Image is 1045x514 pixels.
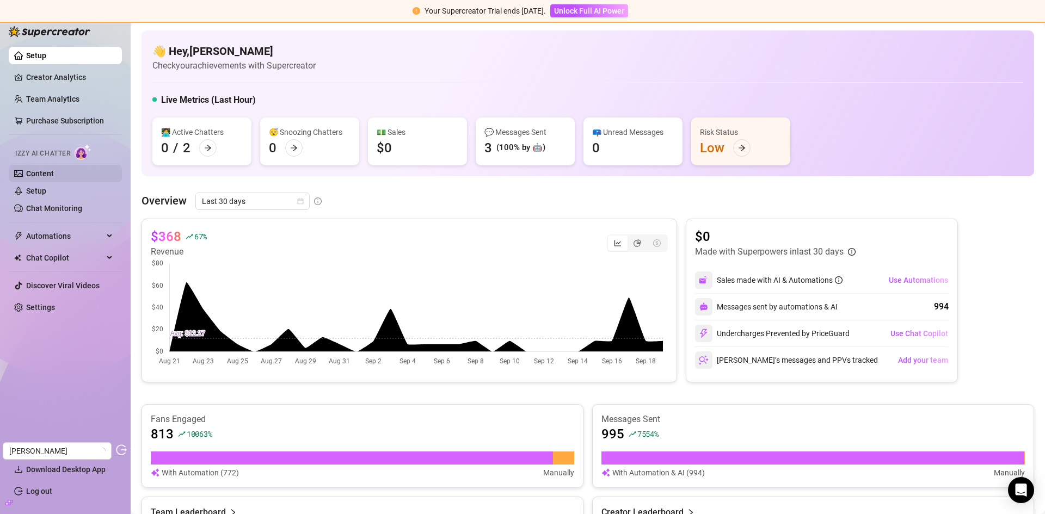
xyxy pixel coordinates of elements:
[554,7,624,15] span: Unlock Full AI Power
[183,139,190,157] div: 2
[14,254,21,262] img: Chat Copilot
[151,425,174,443] article: 813
[695,351,878,369] div: [PERSON_NAME]’s messages and PPVs tracked
[151,467,159,479] img: svg%3e
[9,443,105,459] span: Lisa James
[26,487,52,496] a: Log out
[601,467,610,479] img: svg%3e
[890,325,949,342] button: Use Chat Copilot
[26,51,46,60] a: Setup
[484,139,492,157] div: 3
[26,227,103,245] span: Automations
[699,302,708,311] img: svg%3e
[152,44,316,59] h4: 👋 Hey, [PERSON_NAME]
[425,7,546,15] span: Your Supercreator Trial ends [DATE].
[550,7,628,15] a: Unlock Full AI Power
[738,144,746,152] span: arrow-right
[377,126,458,138] div: 💵 Sales
[377,139,392,157] div: $0
[187,429,212,439] span: 10063 %
[14,465,23,474] span: download
[592,139,600,157] div: 0
[629,430,636,438] span: rise
[614,239,622,247] span: line-chart
[26,303,55,312] a: Settings
[550,4,628,17] button: Unlock Full AI Power
[848,248,856,256] span: info-circle
[484,126,566,138] div: 💬 Messages Sent
[695,298,838,315] div: Messages sent by automations & AI
[116,444,127,455] span: logout
[269,139,276,157] div: 0
[889,276,948,284] span: Use Automations
[269,126,351,138] div: 😴 Snoozing Chatters
[26,112,113,129] a: Purchase Subscription
[26,249,103,267] span: Chat Copilot
[9,26,90,37] img: logo-BBDzfeDw.svg
[695,325,850,342] div: Undercharges Prevented by PriceGuard
[151,245,207,258] article: Revenue
[194,231,207,241] span: 67 %
[290,144,298,152] span: arrow-right
[637,429,659,439] span: 7554 %
[161,94,256,107] h5: Live Metrics (Last Hour)
[890,329,948,338] span: Use Chat Copilot
[653,239,661,247] span: dollar-circle
[835,276,843,284] span: info-circle
[700,126,782,138] div: Risk Status
[994,467,1025,479] article: Manually
[162,467,239,479] article: With Automation (772)
[413,7,420,15] span: exclamation-circle
[695,245,844,258] article: Made with Superpowers in last 30 days
[699,275,709,285] img: svg%3e
[161,139,169,157] div: 0
[26,204,82,213] a: Chat Monitoring
[297,198,304,205] span: calendar
[601,413,1025,425] article: Messages Sent
[15,148,70,159] span: Izzy AI Chatter
[26,465,106,474] span: Download Desktop App
[607,234,668,252] div: segmented control
[5,499,13,506] span: build
[695,228,856,245] article: $0
[314,197,322,205] span: info-circle
[26,169,54,178] a: Content
[204,144,212,152] span: arrow-right
[14,232,23,240] span: thunderbolt
[26,95,79,103] a: Team Analytics
[202,193,303,209] span: Last 30 days
[161,126,243,138] div: 👩‍💻 Active Chatters
[99,448,106,454] span: loading
[496,141,545,154] div: (100% by 🤖)
[152,59,316,72] article: Check your achievements with Supercreator
[75,144,91,160] img: AI Chatter
[699,329,709,338] img: svg%3e
[151,228,181,245] article: $368
[612,467,705,479] article: With Automation & AI (994)
[898,356,948,364] span: Add your team
[186,233,193,240] span: rise
[592,126,674,138] div: 📪 Unread Messages
[26,281,100,290] a: Discover Viral Videos
[634,239,641,247] span: pie-chart
[178,430,186,438] span: rise
[601,425,624,443] article: 995
[26,69,113,86] a: Creator Analytics
[142,193,187,209] article: Overview
[151,413,574,425] article: Fans Engaged
[934,300,949,313] div: 994
[1008,477,1034,503] div: Open Intercom Messenger
[543,467,574,479] article: Manually
[888,271,949,289] button: Use Automations
[898,351,949,369] button: Add your team
[26,187,46,195] a: Setup
[699,355,709,365] img: svg%3e
[717,274,843,286] div: Sales made with AI & Automations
